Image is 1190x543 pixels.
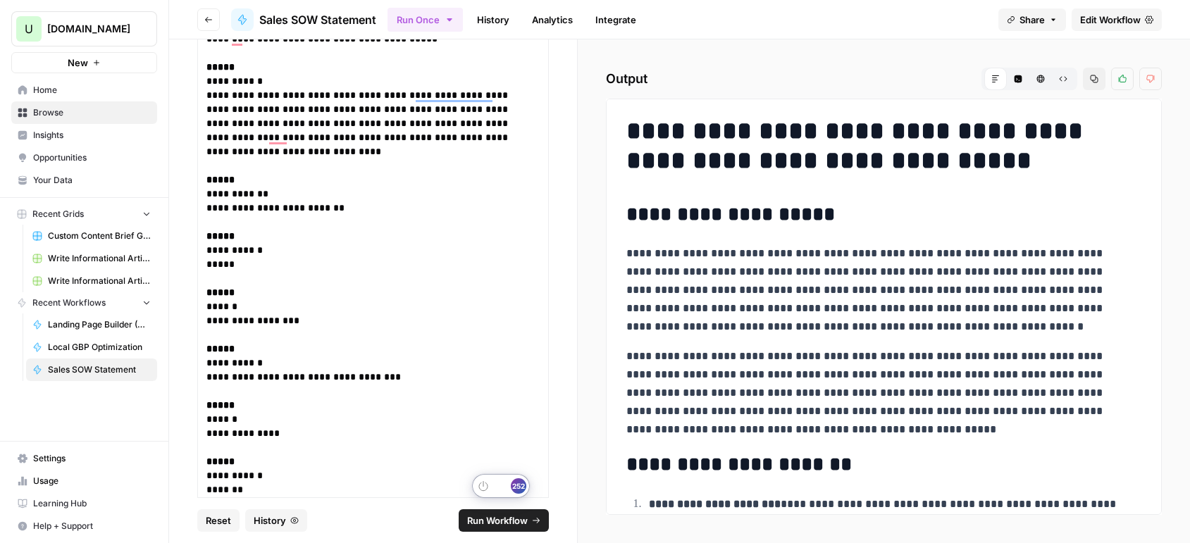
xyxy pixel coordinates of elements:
a: Write Informational Article [26,247,157,270]
a: Custom Content Brief Grid [26,225,157,247]
button: Reset [197,509,240,532]
a: Settings [11,447,157,470]
a: Local GBP Optimization [26,336,157,358]
span: History [254,513,286,528]
span: [DOMAIN_NAME] [47,22,132,36]
span: Usage [33,475,151,487]
span: Sales SOW Statement [48,363,151,376]
span: Recent Grids [32,208,84,220]
a: Analytics [523,8,581,31]
span: Browse [33,106,151,119]
span: Landing Page Builder (Ultimate) [48,318,151,331]
button: Recent Grids [11,204,157,225]
a: Your Data [11,169,157,192]
a: Sales SOW Statement [231,8,376,31]
span: Your Data [33,174,151,187]
button: Run Once [388,8,463,32]
button: New [11,52,157,73]
span: Sales SOW Statement [259,11,376,28]
a: Sales SOW Statement [26,358,157,381]
span: Share [1019,13,1045,27]
button: Run Workflow [459,509,549,532]
span: Edit Workflow [1080,13,1141,27]
span: Reset [206,513,231,528]
span: Run Workflow [467,513,528,528]
a: Write Informational Article (1) [26,270,157,292]
button: Recent Workflows [11,292,157,313]
span: Home [33,84,151,96]
a: Edit Workflow [1072,8,1162,31]
a: Browse [11,101,157,124]
span: Local GBP Optimization [48,341,151,354]
span: Help + Support [33,520,151,532]
span: U [25,20,33,37]
a: Usage [11,470,157,492]
a: Landing Page Builder (Ultimate) [26,313,157,336]
h2: Output [606,68,1162,90]
span: Learning Hub [33,497,151,510]
a: Opportunities [11,146,157,169]
span: Recent Workflows [32,297,106,309]
span: Custom Content Brief Grid [48,230,151,242]
span: New [68,56,88,70]
a: History [469,8,518,31]
button: Workspace: Upgrow.io [11,11,157,46]
a: Learning Hub [11,492,157,515]
span: Settings [33,452,151,465]
span: Write Informational Article [48,252,151,265]
span: Insights [33,129,151,142]
a: Home [11,79,157,101]
button: Share [998,8,1066,31]
span: Opportunities [33,151,151,164]
button: Help + Support [11,515,157,537]
button: History [245,509,307,532]
a: Integrate [587,8,645,31]
span: Write Informational Article (1) [48,275,151,287]
a: Insights [11,124,157,146]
